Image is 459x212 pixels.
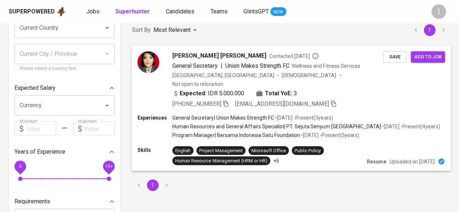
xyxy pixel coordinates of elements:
[102,23,112,33] button: Open
[172,114,274,121] p: General Secretary | Union Makes Strength FC
[132,179,173,191] nav: pagination navigation
[19,164,21,169] span: 0
[414,53,441,61] span: Add to job
[243,7,286,16] a: GlintsGPT NEW
[102,100,112,111] button: Open
[172,123,381,130] p: Human Resources and General Affairs Specialist | PT. Sejuta Senyum [GEOGRAPHIC_DATA]
[166,8,194,15] span: Candidates
[210,8,228,15] span: Teams
[251,147,286,154] div: Microsoft Office
[269,52,319,59] span: Contacted [DATE]
[172,89,244,97] div: IDR 5.000.000
[15,84,56,92] p: Expected Salary
[15,81,115,95] div: Expected Salary
[225,62,290,69] span: Union Makes Strength FC
[15,197,50,206] p: Requirements
[172,71,274,79] div: [GEOGRAPHIC_DATA], [GEOGRAPHIC_DATA]
[172,132,300,139] p: Program Manager | Bersama Indonesia Satu Foundation
[180,89,206,97] b: Expected:
[294,89,297,97] span: 3
[199,147,242,154] div: Project Management
[300,132,359,139] p: • [DATE] - Present ( 5 years )
[138,51,159,73] img: d6c7f0603b78265b25b7070352de0946.jpg
[172,80,223,87] p: Not open to relocation
[312,52,319,59] svg: By Batam recruiter
[15,145,115,159] div: Years of Experience
[282,71,337,79] span: [DEMOGRAPHIC_DATA]
[138,114,172,121] p: Experiences
[132,46,450,171] a: [PERSON_NAME] [PERSON_NAME]Contacted [DATE]General Secretary|Union Makes Strength FCWellness and ...
[147,179,159,191] button: page 1
[9,8,55,16] div: Superpowered
[270,8,286,16] span: NEW
[138,146,172,153] p: Skills
[86,7,101,16] a: Jobs
[295,147,321,154] div: Public Policy
[175,147,190,154] div: English
[265,89,292,97] b: Total YoE:
[172,62,217,69] span: General Secretary
[9,6,66,17] a: Superpoweredapp logo
[389,158,435,165] p: Uploaded on [DATE]
[86,8,99,15] span: Jobs
[175,157,267,164] div: Human Resource Management (HRM or HR)
[85,121,115,136] input: Value
[15,194,115,209] div: Requirements
[235,100,329,107] span: [EMAIL_ADDRESS][DOMAIN_NAME]
[172,51,266,60] span: [PERSON_NAME] [PERSON_NAME]
[409,24,450,36] nav: pagination navigation
[383,51,406,62] button: Save
[381,123,440,130] p: • [DATE] - Present ( 4 years )
[292,63,360,68] span: Wellness and Fitness Services
[20,65,110,72] p: Please select a Country first
[105,164,112,169] span: 10+
[132,26,151,34] p: Sort By
[172,100,221,107] span: [PHONE_NUMBER]
[273,157,279,164] p: +5
[26,121,56,136] input: Value
[210,7,229,16] a: Teams
[274,114,333,121] p: • [DATE] - Present ( 3 years )
[387,53,403,61] span: Save
[153,26,190,34] p: Most Relevant
[367,158,386,165] p: Resume
[431,4,446,19] div: I
[115,8,150,15] b: Superhunter
[15,147,65,156] p: Years of Experience
[424,24,435,36] button: page 1
[243,8,269,15] span: GlintsGPT
[153,24,199,37] div: Most Relevant
[220,61,222,70] span: |
[411,51,445,62] button: Add to job
[56,6,66,17] img: app logo
[166,7,196,16] a: Candidates
[115,7,151,16] a: Superhunter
